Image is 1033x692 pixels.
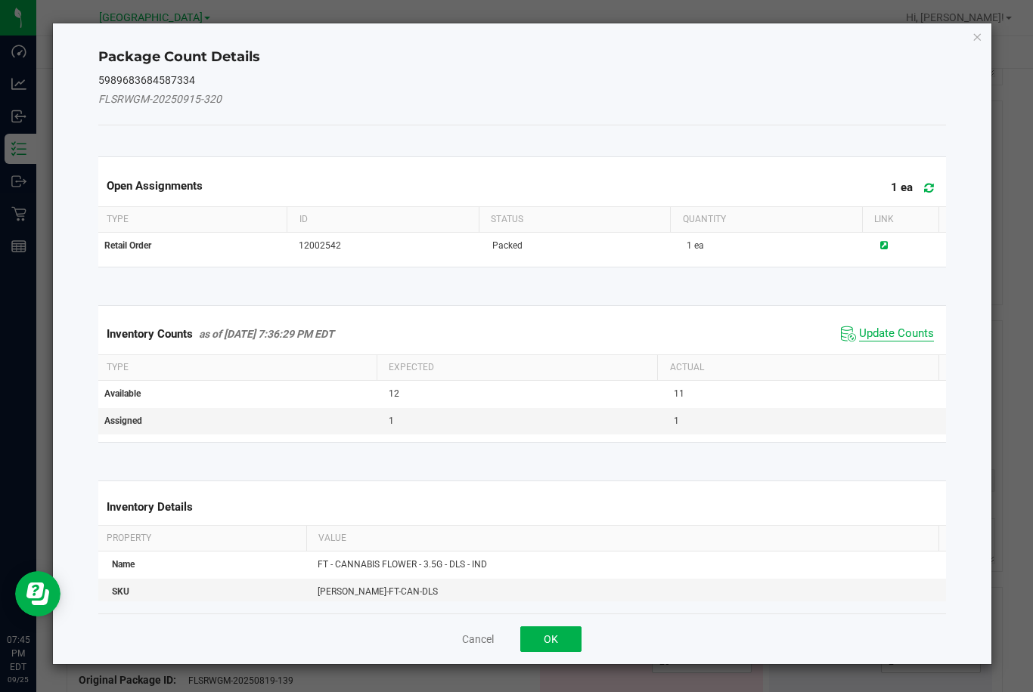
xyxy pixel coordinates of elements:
span: FT - CANNABIS FLOWER - 3.5G - DLS - IND [318,559,487,570]
span: ea [901,181,913,195]
span: Name [112,559,135,570]
span: Update Counts [859,326,934,341]
span: ID [299,214,308,224]
h5: FLSRWGM-20250915-320 [98,94,946,105]
span: Expected [389,362,434,372]
span: Value [318,533,346,543]
span: 1 [891,181,898,195]
span: Status [491,214,523,224]
button: Close [972,27,982,45]
span: 12002542 [299,240,341,251]
span: Packed [492,240,523,251]
span: Open Assignments [107,179,203,193]
h4: Package Count Details [98,48,946,67]
span: 1 [687,240,692,251]
h5: 5989683684587334 [98,75,946,86]
span: 1 [389,416,394,426]
span: Type [107,214,129,224]
span: 11 [674,388,684,399]
iframe: Resource center [15,571,60,616]
span: 1 [674,416,679,426]
button: Cancel [462,632,494,647]
span: Type [107,362,129,372]
span: Assigned [104,416,142,426]
span: ea [694,240,704,251]
button: OK [520,626,582,652]
span: Quantity [683,214,726,224]
span: Available [104,388,141,399]
span: Inventory Details [107,500,193,514]
span: as of [DATE] 7:36:29 PM EDT [199,328,334,340]
span: 12 [389,388,399,399]
span: Retail Order [104,240,151,251]
span: [PERSON_NAME]-FT-CAN-DLS [318,586,438,597]
span: Actual [670,362,704,372]
span: SKU [112,586,129,597]
span: Property [107,533,151,543]
span: Inventory Counts [107,327,193,341]
span: Link [874,214,894,224]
